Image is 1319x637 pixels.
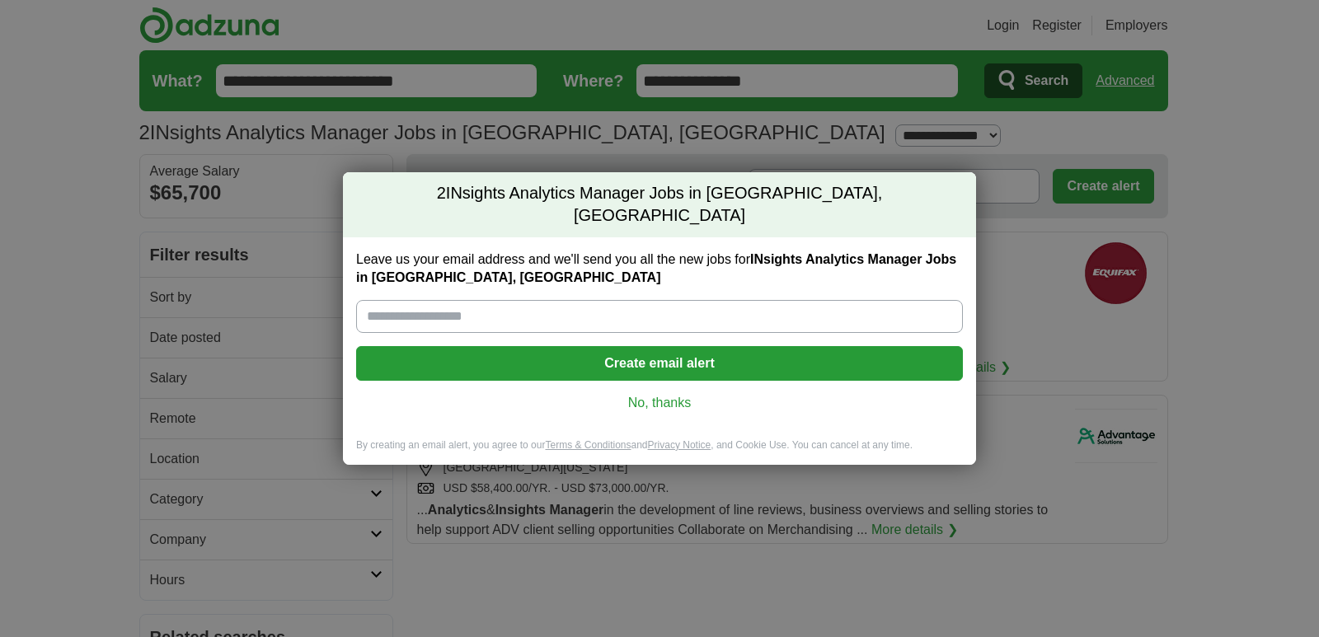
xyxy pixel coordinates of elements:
[437,182,446,205] span: 2
[343,438,976,466] div: By creating an email alert, you agree to our and , and Cookie Use. You can cancel at any time.
[343,172,976,237] h2: INsights Analytics Manager Jobs in [GEOGRAPHIC_DATA], [GEOGRAPHIC_DATA]
[356,346,963,381] button: Create email alert
[648,439,711,451] a: Privacy Notice
[356,252,956,284] strong: INsights Analytics Manager Jobs in [GEOGRAPHIC_DATA], [GEOGRAPHIC_DATA]
[356,251,963,287] label: Leave us your email address and we'll send you all the new jobs for
[545,439,631,451] a: Terms & Conditions
[369,394,950,412] a: No, thanks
